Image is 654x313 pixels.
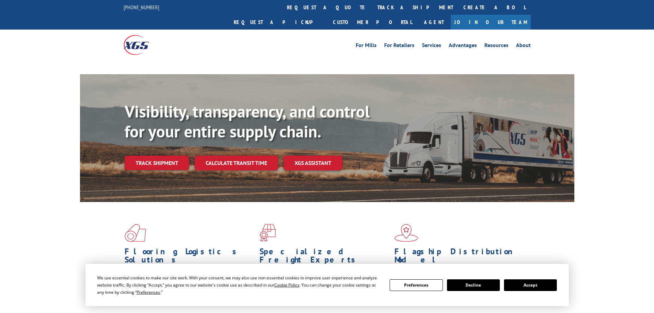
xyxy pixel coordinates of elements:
[137,289,160,295] span: Preferences
[356,43,377,50] a: For Mills
[447,279,500,291] button: Decline
[394,247,524,267] h1: Flagship Distribution Model
[417,15,451,30] a: Agent
[229,15,328,30] a: Request a pickup
[260,247,389,267] h1: Specialized Freight Experts
[195,156,278,170] a: Calculate transit time
[125,224,146,242] img: xgs-icon-total-supply-chain-intelligence-red
[516,43,531,50] a: About
[422,43,441,50] a: Services
[328,15,417,30] a: Customer Portal
[85,264,569,306] div: Cookie Consent Prompt
[97,274,381,296] div: We use essential cookies to make our site work. With your consent, we may also use non-essential ...
[449,43,477,50] a: Advantages
[284,156,342,170] a: XGS ASSISTANT
[504,279,557,291] button: Accept
[451,15,531,30] a: Join Our Team
[484,43,508,50] a: Resources
[274,282,299,288] span: Cookie Policy
[390,279,443,291] button: Preferences
[384,43,414,50] a: For Retailers
[260,224,276,242] img: xgs-icon-focused-on-flooring-red
[125,156,189,170] a: Track shipment
[124,4,159,11] a: [PHONE_NUMBER]
[394,224,418,242] img: xgs-icon-flagship-distribution-model-red
[125,247,254,267] h1: Flooring Logistics Solutions
[125,101,370,142] b: Visibility, transparency, and control for your entire supply chain.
